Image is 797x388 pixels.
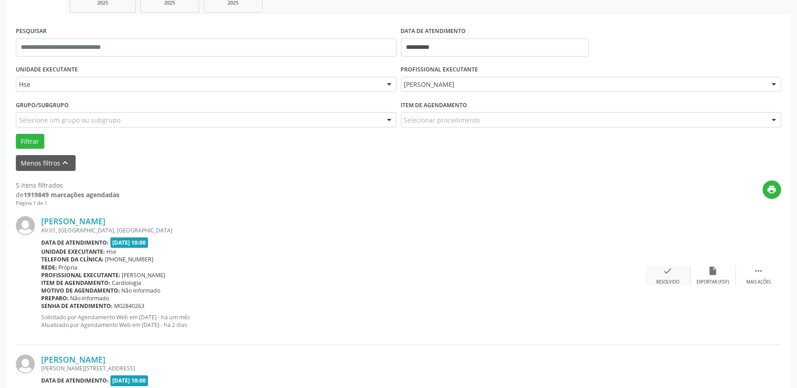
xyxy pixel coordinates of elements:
[19,115,120,125] span: Selecione um grupo ou subgrupo
[401,98,468,112] label: Item de agendamento
[708,266,718,276] i: insert_drive_file
[107,248,117,256] span: Hse
[401,24,466,38] label: DATA DE ATENDIMENTO
[61,158,71,168] i: keyboard_arrow_up
[122,287,161,294] span: Não informado
[663,266,673,276] i: check
[112,279,142,287] span: Cardiologia
[404,115,480,125] span: Selecionar procedimento
[59,264,78,271] span: Própria
[16,190,119,199] div: de
[767,185,777,194] i: print
[746,279,771,285] div: Mais ações
[754,266,764,276] i: 
[16,155,76,171] button: Menos filtroskeyboard_arrow_up
[41,364,645,372] div: [PERSON_NAME][STREET_ADDRESS]
[41,287,120,294] b: Motivo de agendamento:
[19,80,378,89] span: Hse
[41,355,105,364] a: [PERSON_NAME]
[16,180,119,190] div: 5 itens filtrados
[122,271,166,279] span: [PERSON_NAME]
[16,63,78,77] label: UNIDADE EXECUTANTE
[41,216,105,226] a: [PERSON_NAME]
[41,377,109,384] b: Data de atendimento:
[16,355,35,374] img: img
[697,279,730,285] div: Exportar (PDF)
[41,239,109,246] b: Data de atendimento:
[16,199,119,207] div: Página 1 de 1
[16,24,47,38] label: PESQUISAR
[41,302,113,310] b: Senha de atendimento:
[41,279,110,287] b: Item de agendamento:
[41,264,57,271] b: Rede:
[16,216,35,235] img: img
[115,302,145,310] span: M02840263
[41,271,120,279] b: Profissional executante:
[71,294,110,302] span: Não informado
[110,237,148,248] span: [DATE] 10:00
[404,80,763,89] span: [PERSON_NAME]
[41,248,105,256] b: Unidade executante:
[24,190,119,199] strong: 1919849 marcações agendadas
[16,134,44,149] button: Filtrar
[41,294,69,302] b: Preparo:
[16,98,69,112] label: Grupo/Subgrupo
[41,313,645,329] p: Solicitado por Agendamento Web em [DATE] - há um mês Atualizado por Agendamento Web em [DATE] - h...
[763,180,781,199] button: print
[41,227,645,234] div: AV.01, [GEOGRAPHIC_DATA], [GEOGRAPHIC_DATA]
[401,63,478,77] label: PROFISSIONAL EXECUTANTE
[656,279,679,285] div: Resolvido
[110,375,148,386] span: [DATE] 10:00
[105,256,154,263] span: [PHONE_NUMBER]
[41,256,104,263] b: Telefone da clínica:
